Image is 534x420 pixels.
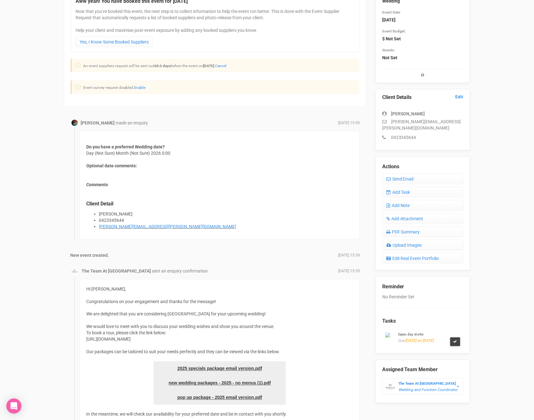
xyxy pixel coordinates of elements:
[83,64,226,68] small: An event suppliers request will be sent out before the event on .
[338,253,360,258] span: [DATE] 15:59
[6,399,21,414] div: Open Intercom Messenger
[86,144,165,149] strong: Do you have a preferred Wedding date?
[382,94,463,101] legend: Client Details
[70,253,109,258] strong: New event created.
[76,8,355,33] p: Now that you've booked this event, the next step is to collect information to help the event run ...
[382,227,463,237] a: PDF Summary
[382,36,401,41] strong: $ Not Set
[86,200,353,208] legend: Client Detail
[382,48,395,52] small: Guests:
[152,268,208,273] span: sent an enquiry confirmation
[382,253,463,264] a: Edit Real Event Portfolio
[391,111,425,116] strong: [PERSON_NAME]
[382,10,400,14] small: Event Date
[71,268,78,274] img: BGLogo.jpg
[382,118,463,131] p: [PERSON_NAME][EMAIL_ADDRESS][PERSON_NAME][DOMAIN_NAME]
[80,131,360,239] div: Day (Not Sure) Month (Not Sure) 2026 0:00
[154,390,286,405] a: pop up package - 2025 email version.pdf
[382,17,395,22] strong: [DATE]
[382,55,397,60] strong: Not Set
[83,85,145,90] small: Event survey request disabled.
[215,64,226,68] a: Cancel
[86,163,137,168] strong: Optional date comments:
[382,134,463,141] p: 0423345644
[382,277,463,347] div: No Reminder Set
[382,283,463,291] legend: Reminder
[398,332,424,337] small: Open day Invite
[382,163,463,170] legend: Actions
[406,339,434,343] span: [DATE] on [DATE]
[382,29,406,33] small: Event Budget:
[338,268,360,274] span: [DATE] 15:59
[382,187,463,198] a: Add Task
[99,217,353,223] li: 0423345644
[86,182,108,187] strong: Comments
[398,339,434,343] em: Due:
[99,211,353,217] li: [PERSON_NAME]
[116,120,148,125] span: made an enquiry
[338,120,360,126] span: [DATE] 15:59
[99,224,236,229] a: [PERSON_NAME][EMAIL_ADDRESS][PERSON_NAME][DOMAIN_NAME]
[76,37,153,47] a: Yes, I Know Some Booked Suppliers
[456,94,463,100] a: Edit
[382,213,463,224] a: Add Attachment
[386,382,395,392] img: BGLogo.jpg
[382,378,463,395] button: The Team At [GEOGRAPHIC_DATA] Wedding and Function Coordinator
[82,268,151,273] strong: The Team At [GEOGRAPHIC_DATA]
[382,318,463,325] legend: Tasks
[382,366,463,374] legend: Assigned Team Member
[81,120,115,125] strong: [PERSON_NAME]
[382,174,463,184] a: Send Email
[154,361,286,376] a: 2025 specials package email version.pdf
[385,333,395,338] img: watch.png
[154,64,171,68] strong: 60.0 days
[398,382,456,386] strong: The Team At [GEOGRAPHIC_DATA]
[382,200,463,211] a: Add Note
[382,240,463,250] a: Upload Images
[398,388,458,392] em: Wedding and Function Coordinator
[71,120,78,126] img: Profile Image
[203,64,214,68] strong: [DATE]
[134,85,145,90] a: Enable
[154,376,286,390] a: new wedding packages - 2025 - no menus (1).pdf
